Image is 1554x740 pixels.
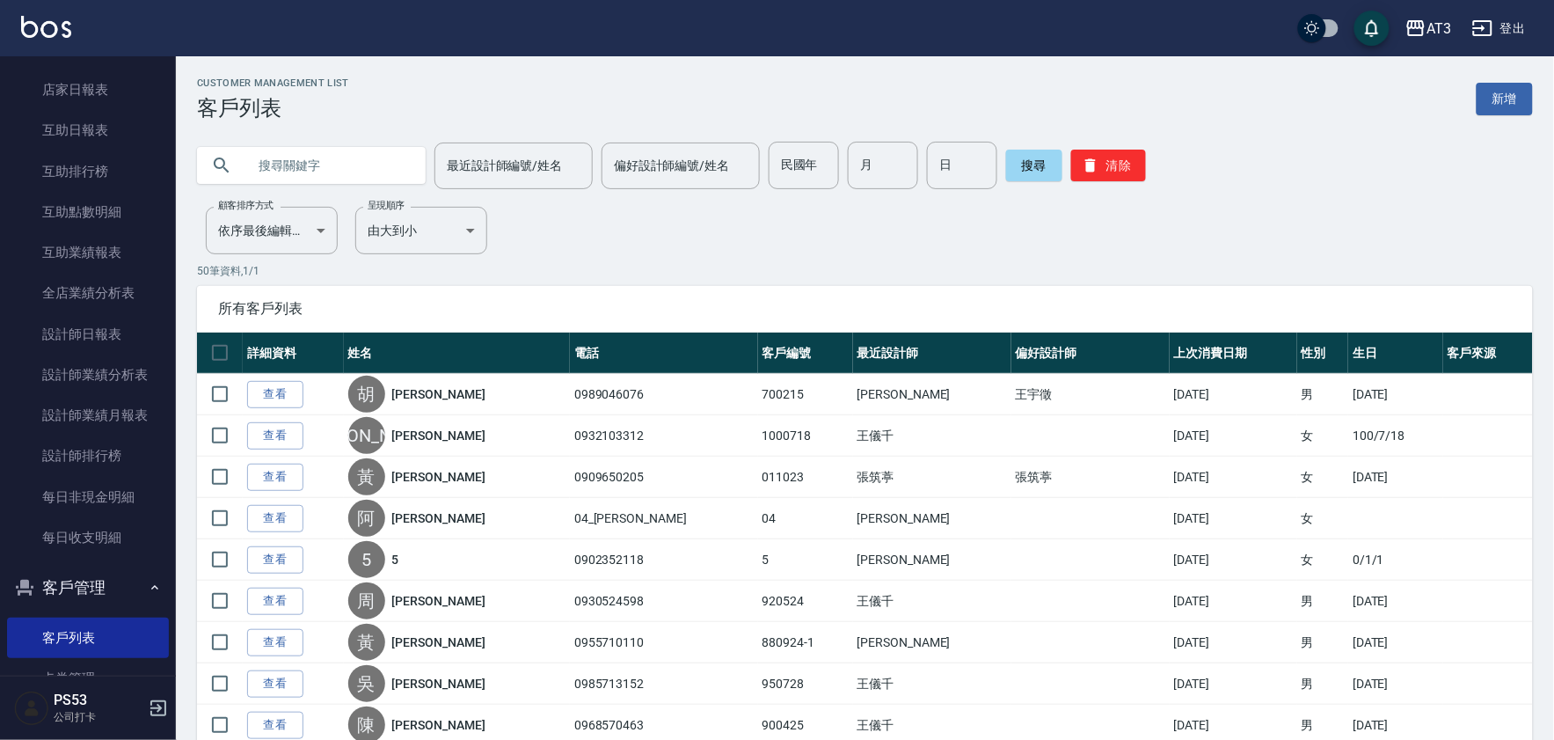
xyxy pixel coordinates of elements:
[758,622,853,663] td: 880924-1
[1297,374,1349,415] td: 男
[21,16,71,38] img: Logo
[7,110,169,150] a: 互助日報表
[218,199,274,212] label: 顧客排序方式
[1006,150,1062,181] button: 搜尋
[1297,498,1349,539] td: 女
[570,539,758,581] td: 0902352118
[1297,663,1349,705] td: 男
[570,374,758,415] td: 0989046076
[570,498,758,539] td: 04_[PERSON_NAME]
[758,374,853,415] td: 700215
[247,670,303,698] a: 查看
[1170,374,1297,415] td: [DATE]
[392,716,485,734] a: [PERSON_NAME]
[570,581,758,622] td: 0930524598
[1297,457,1349,498] td: 女
[7,517,169,558] a: 每日收支明細
[1348,622,1443,663] td: [DATE]
[1011,374,1170,415] td: 王宇徵
[1348,663,1443,705] td: [DATE]
[1443,333,1533,374] th: 客戶來源
[7,232,169,273] a: 互助業績報表
[247,464,303,491] a: 查看
[348,541,385,578] div: 5
[1170,415,1297,457] td: [DATE]
[1297,333,1349,374] th: 性別
[1354,11,1390,46] button: save
[570,457,758,498] td: 0909650205
[344,333,570,374] th: 姓名
[7,618,169,658] a: 客戶列表
[54,709,143,725] p: 公司打卡
[1011,457,1170,498] td: 張筑葶
[1297,415,1349,457] td: 女
[1170,663,1297,705] td: [DATE]
[355,207,487,254] div: 由大到小
[7,151,169,192] a: 互助排行榜
[853,622,1011,663] td: [PERSON_NAME]
[1348,581,1443,622] td: [DATE]
[1297,622,1349,663] td: 男
[392,509,485,527] a: [PERSON_NAME]
[1348,374,1443,415] td: [DATE]
[1398,11,1458,47] button: AT3
[1071,150,1146,181] button: 清除
[7,658,169,699] a: 卡券管理
[853,457,1011,498] td: 張筑葶
[758,415,853,457] td: 1000718
[1348,415,1443,457] td: 100/7/18
[218,300,1512,318] span: 所有客戶列表
[853,498,1011,539] td: [PERSON_NAME]
[7,395,169,436] a: 設計師業績月報表
[1170,498,1297,539] td: [DATE]
[853,333,1011,374] th: 最近設計師
[1465,12,1533,45] button: 登出
[348,376,385,413] div: 胡
[247,381,303,408] a: 查看
[7,436,169,476] a: 設計師排行榜
[392,675,485,692] a: [PERSON_NAME]
[243,333,344,374] th: 詳細資料
[7,273,169,313] a: 全店業績分析表
[853,374,1011,415] td: [PERSON_NAME]
[853,581,1011,622] td: 王儀千
[1477,83,1533,115] a: 新增
[368,199,405,212] label: 呈現順序
[570,622,758,663] td: 0955710110
[348,458,385,495] div: 黃
[206,207,338,254] div: 依序最後編輯時間
[1348,333,1443,374] th: 生日
[758,539,853,581] td: 5
[853,539,1011,581] td: [PERSON_NAME]
[392,592,485,610] a: [PERSON_NAME]
[7,70,169,110] a: 店家日報表
[392,427,485,444] a: [PERSON_NAME]
[348,417,385,454] div: [PERSON_NAME]
[348,500,385,537] div: 阿
[247,422,303,450] a: 查看
[758,663,853,705] td: 950728
[758,333,853,374] th: 客戶編號
[392,468,485,486] a: [PERSON_NAME]
[247,505,303,532] a: 查看
[392,634,485,651] a: [PERSON_NAME]
[1170,622,1297,663] td: [DATE]
[54,692,143,709] h5: PS53
[1011,333,1170,374] th: 偏好設計師
[197,77,349,89] h2: Customer Management List
[392,551,399,568] a: 5
[197,263,1533,279] p: 50 筆資料, 1 / 1
[7,565,169,611] button: 客戶管理
[1170,457,1297,498] td: [DATE]
[247,629,303,656] a: 查看
[758,581,853,622] td: 920524
[246,142,412,189] input: 搜尋關鍵字
[392,385,485,403] a: [PERSON_NAME]
[1170,333,1297,374] th: 上次消費日期
[758,457,853,498] td: 011023
[570,415,758,457] td: 0932103312
[570,333,758,374] th: 電話
[7,477,169,517] a: 每日非現金明細
[1297,539,1349,581] td: 女
[14,691,49,726] img: Person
